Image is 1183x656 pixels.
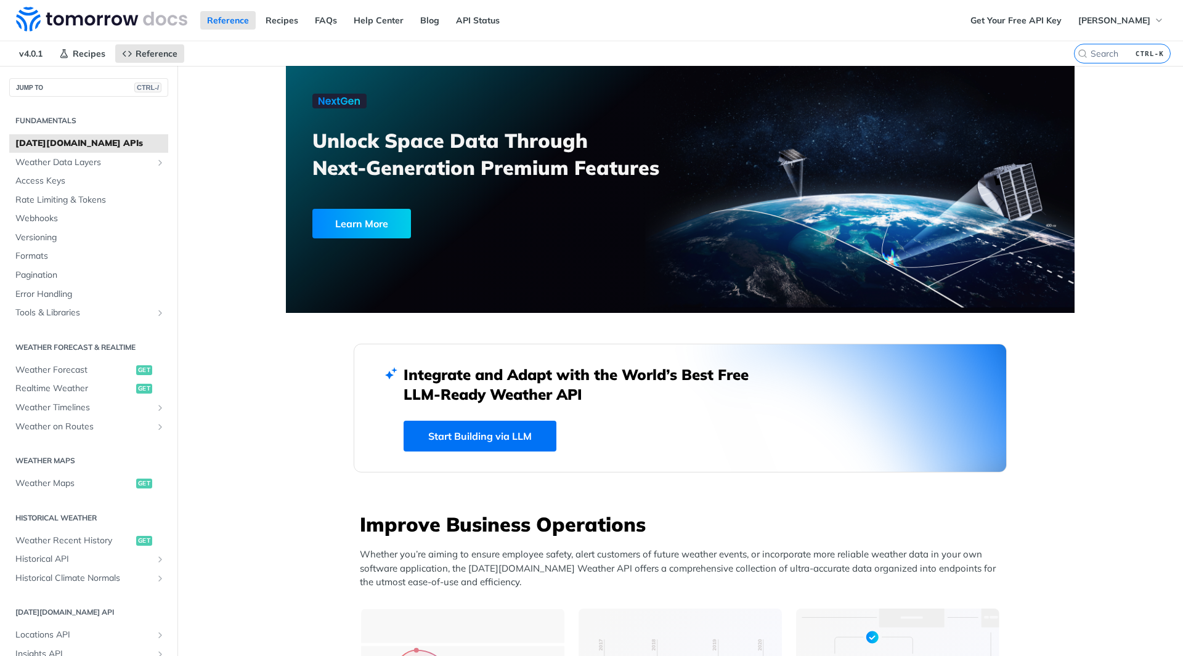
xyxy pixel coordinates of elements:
a: Start Building via LLM [404,421,556,452]
a: Versioning [9,229,168,247]
p: Whether you’re aiming to ensure employee safety, alert customers of future weather events, or inc... [360,548,1007,589]
button: Show subpages for Weather Timelines [155,403,165,413]
span: Error Handling [15,288,165,301]
a: [DATE][DOMAIN_NAME] APIs [9,134,168,153]
span: Reference [136,48,177,59]
span: Weather Timelines [15,402,152,414]
span: CTRL-/ [134,83,161,92]
span: v4.0.1 [12,44,49,63]
button: JUMP TOCTRL-/ [9,78,168,97]
h3: Unlock Space Data Through Next-Generation Premium Features [312,127,694,181]
a: Access Keys [9,172,168,190]
h2: Weather Maps [9,455,168,466]
span: Webhooks [15,213,165,225]
h2: [DATE][DOMAIN_NAME] API [9,607,168,618]
span: Locations API [15,629,152,641]
a: Historical Climate NormalsShow subpages for Historical Climate Normals [9,569,168,588]
span: Recipes [73,48,105,59]
a: Blog [413,11,446,30]
a: Reference [200,11,256,30]
a: Weather Recent Historyget [9,532,168,550]
a: Weather Mapsget [9,474,168,493]
button: Show subpages for Weather Data Layers [155,158,165,168]
h2: Integrate and Adapt with the World’s Best Free LLM-Ready Weather API [404,365,767,404]
button: [PERSON_NAME] [1071,11,1171,30]
a: Learn More [312,209,617,238]
a: Help Center [347,11,410,30]
span: get [136,479,152,488]
span: Weather on Routes [15,421,152,433]
a: API Status [449,11,506,30]
a: Rate Limiting & Tokens [9,191,168,209]
img: Tomorrow.io Weather API Docs [16,7,187,31]
button: Show subpages for Locations API [155,630,165,640]
a: Tools & LibrariesShow subpages for Tools & Libraries [9,304,168,322]
h2: Weather Forecast & realtime [9,342,168,353]
a: Weather Forecastget [9,361,168,379]
button: Show subpages for Historical Climate Normals [155,573,165,583]
span: Rate Limiting & Tokens [15,194,165,206]
span: Formats [15,250,165,262]
a: Get Your Free API Key [964,11,1068,30]
span: Weather Data Layers [15,156,152,169]
span: Historical Climate Normals [15,572,152,585]
h2: Historical Weather [9,512,168,524]
a: Weather Data LayersShow subpages for Weather Data Layers [9,153,168,172]
a: Recipes [259,11,305,30]
a: Error Handling [9,285,168,304]
button: Show subpages for Tools & Libraries [155,308,165,318]
span: Versioning [15,232,165,244]
span: Weather Forecast [15,364,133,376]
div: Learn More [312,209,411,238]
span: Historical API [15,553,152,565]
span: Realtime Weather [15,383,133,395]
span: Tools & Libraries [15,307,152,319]
span: Weather Recent History [15,535,133,547]
a: FAQs [308,11,344,30]
h3: Improve Business Operations [360,511,1007,538]
kbd: CTRL-K [1132,47,1167,60]
svg: Search [1078,49,1087,59]
h2: Fundamentals [9,115,168,126]
span: [PERSON_NAME] [1078,15,1150,26]
a: Weather TimelinesShow subpages for Weather Timelines [9,399,168,417]
a: Locations APIShow subpages for Locations API [9,626,168,644]
span: Pagination [15,269,165,281]
span: Weather Maps [15,477,133,490]
a: Pagination [9,266,168,285]
span: get [136,365,152,375]
span: get [136,384,152,394]
button: Show subpages for Weather on Routes [155,422,165,432]
a: Weather on RoutesShow subpages for Weather on Routes [9,418,168,436]
a: Historical APIShow subpages for Historical API [9,550,168,569]
span: [DATE][DOMAIN_NAME] APIs [15,137,165,150]
button: Show subpages for Historical API [155,554,165,564]
a: Realtime Weatherget [9,379,168,398]
span: Access Keys [15,175,165,187]
a: Webhooks [9,209,168,228]
span: get [136,536,152,546]
a: Reference [115,44,184,63]
img: NextGen [312,94,367,108]
a: Formats [9,247,168,265]
a: Recipes [52,44,112,63]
